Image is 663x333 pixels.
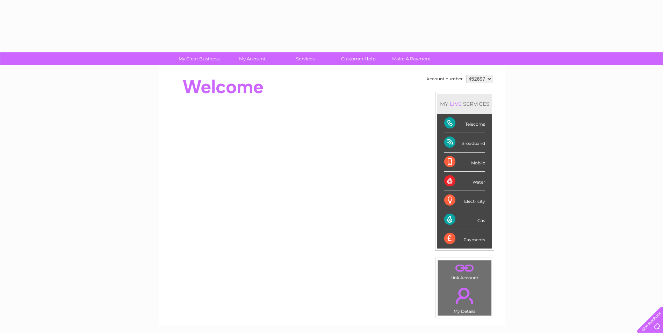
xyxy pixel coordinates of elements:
a: My Account [223,52,281,65]
div: Mobile [444,153,485,172]
a: Customer Help [330,52,387,65]
div: Telecoms [444,114,485,133]
div: Gas [444,210,485,229]
a: . [440,262,490,274]
div: Water [444,172,485,191]
div: Electricity [444,191,485,210]
td: Link Account [438,260,492,282]
a: My Clear Business [170,52,228,65]
a: Make A Payment [383,52,440,65]
div: LIVE [448,101,463,107]
div: MY SERVICES [437,94,492,114]
td: My Details [438,282,492,316]
td: Account number [425,73,464,85]
div: Payments [444,229,485,248]
a: Services [276,52,334,65]
a: . [440,283,490,308]
div: Broadband [444,133,485,152]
